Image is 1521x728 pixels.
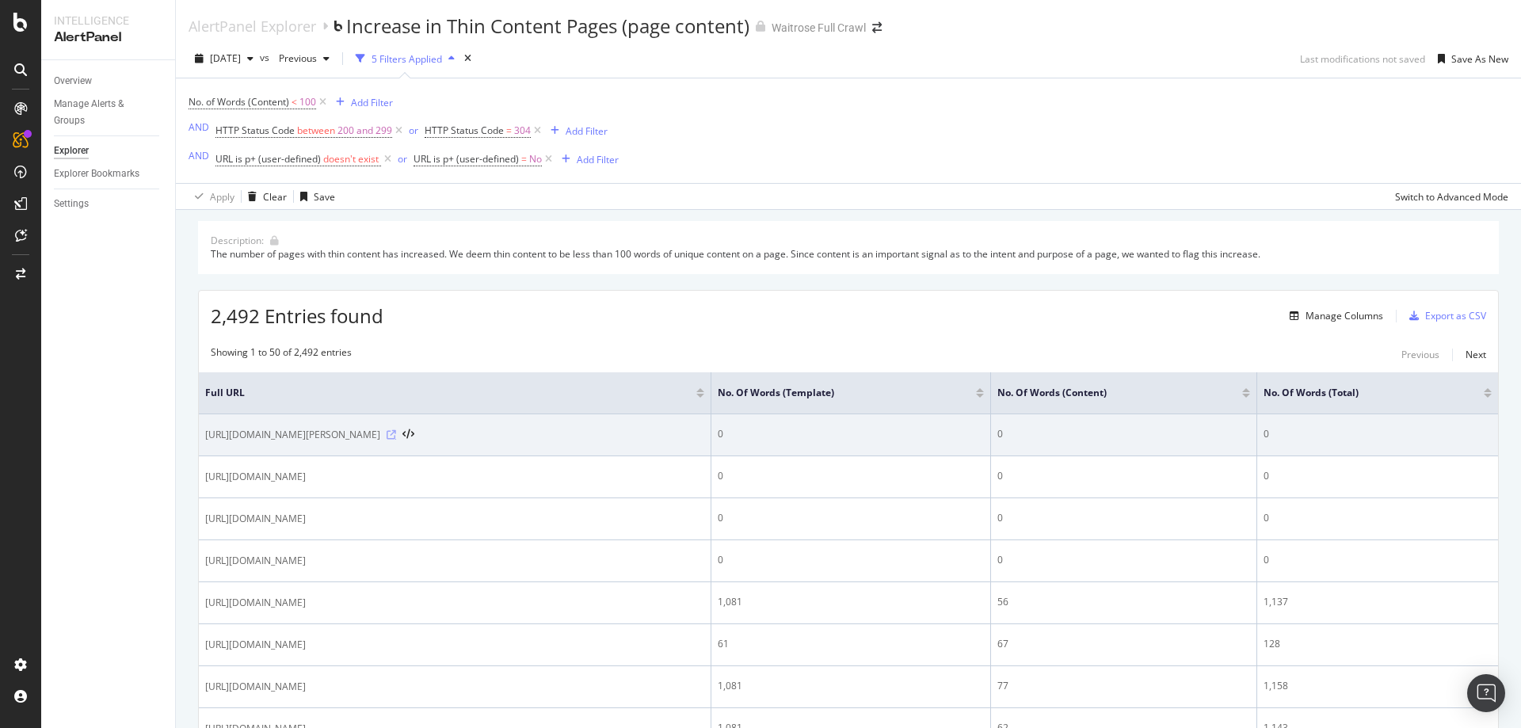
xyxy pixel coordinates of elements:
[210,51,241,65] span: 2025 Sep. 25th
[205,427,380,443] span: [URL][DOMAIN_NAME][PERSON_NAME]
[330,93,393,112] button: Add Filter
[263,190,287,204] div: Clear
[205,679,306,695] span: [URL][DOMAIN_NAME]
[718,679,983,693] div: 1,081
[205,511,306,527] span: [URL][DOMAIN_NAME]
[514,120,531,142] span: 304
[189,95,289,109] span: No. of Words (Content)
[1300,52,1425,66] div: Last modifications not saved
[461,51,475,67] div: times
[242,184,287,209] button: Clear
[577,153,619,166] div: Add Filter
[1425,309,1486,322] div: Export as CSV
[398,151,407,166] button: or
[210,190,234,204] div: Apply
[211,234,264,247] div: Description:
[205,637,306,653] span: [URL][DOMAIN_NAME]
[294,184,335,209] button: Save
[1264,511,1492,525] div: 0
[1401,345,1439,364] button: Previous
[189,184,234,209] button: Apply
[211,345,352,364] div: Showing 1 to 50 of 2,492 entries
[718,637,983,651] div: 61
[997,595,1251,609] div: 56
[718,511,983,525] div: 0
[566,124,608,138] div: Add Filter
[997,679,1251,693] div: 77
[1395,190,1508,204] div: Switch to Advanced Mode
[1264,553,1492,567] div: 0
[189,149,209,162] div: AND
[54,143,89,159] div: Explorer
[54,143,164,159] a: Explorer
[273,51,317,65] span: Previous
[1264,595,1492,609] div: 1,137
[718,469,983,483] div: 0
[1306,309,1383,322] div: Manage Columns
[211,247,1486,261] div: The number of pages with thin content has increased. We deem thin content to be less than 100 wor...
[718,595,983,609] div: 1,081
[351,96,393,109] div: Add Filter
[425,124,504,137] span: HTTP Status Code
[205,469,306,485] span: [URL][DOMAIN_NAME]
[718,553,983,567] div: 0
[299,91,316,113] span: 100
[718,386,951,400] span: No. of Words (Template)
[1264,469,1492,483] div: 0
[349,46,461,71] button: 5 Filters Applied
[323,152,379,166] span: doesn't exist
[215,124,295,137] span: HTTP Status Code
[1451,52,1508,66] div: Save As New
[54,73,92,90] div: Overview
[398,152,407,166] div: or
[1403,303,1486,329] button: Export as CSV
[54,166,164,182] a: Explorer Bookmarks
[54,73,164,90] a: Overview
[215,152,321,166] span: URL is p+ (user-defined)
[1264,679,1492,693] div: 1,158
[1466,348,1486,361] div: Next
[997,637,1251,651] div: 67
[205,595,306,611] span: [URL][DOMAIN_NAME]
[54,13,162,29] div: Intelligence
[529,148,542,170] span: No
[54,196,164,212] a: Settings
[997,427,1251,441] div: 0
[506,124,512,137] span: =
[211,303,383,329] span: 2,492 Entries found
[402,429,414,440] button: View HTML Source
[1264,386,1460,400] span: No. of Words (Total)
[189,17,316,35] a: AlertPanel Explorer
[1283,307,1383,326] button: Manage Columns
[54,166,139,182] div: Explorer Bookmarks
[718,427,983,441] div: 0
[555,150,619,169] button: Add Filter
[997,386,1219,400] span: No. of Words (Content)
[521,152,527,166] span: =
[1264,637,1492,651] div: 128
[409,124,418,137] div: or
[346,13,749,40] div: Increase in Thin Content Pages (page content)
[54,29,162,47] div: AlertPanel
[205,553,306,569] span: [URL][DOMAIN_NAME]
[1389,184,1508,209] button: Switch to Advanced Mode
[189,46,260,71] button: [DATE]
[872,22,882,33] div: arrow-right-arrow-left
[54,96,164,129] a: Manage Alerts & Groups
[1431,46,1508,71] button: Save As New
[297,124,335,137] span: between
[337,120,392,142] span: 200 and 299
[414,152,519,166] span: URL is p+ (user-defined)
[189,120,209,134] div: AND
[372,52,442,66] div: 5 Filters Applied
[54,196,89,212] div: Settings
[205,386,673,400] span: Full URL
[1467,674,1505,712] div: Open Intercom Messenger
[273,46,336,71] button: Previous
[544,121,608,140] button: Add Filter
[1401,348,1439,361] div: Previous
[387,430,396,440] a: Visit Online Page
[997,511,1251,525] div: 0
[314,190,335,204] div: Save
